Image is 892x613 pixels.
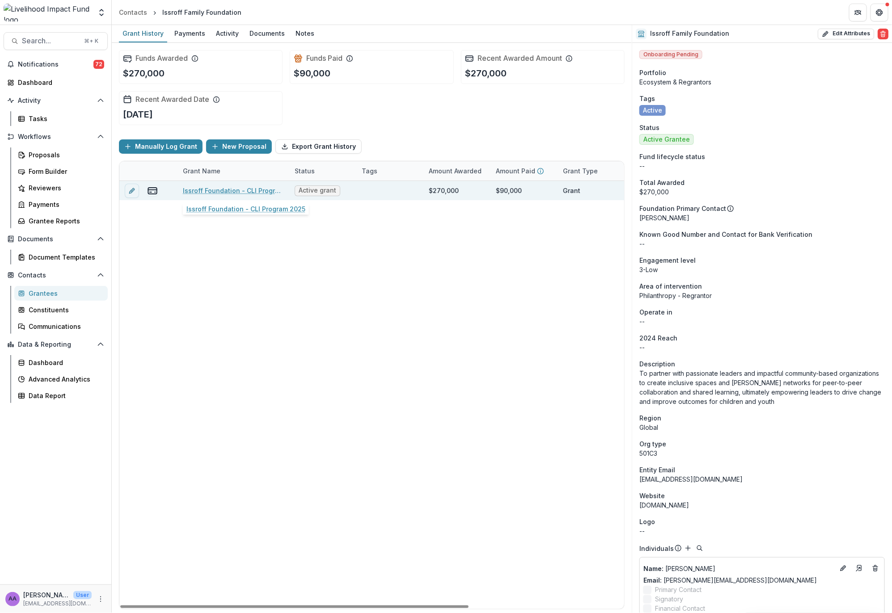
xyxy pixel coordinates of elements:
button: Open Workflows [4,130,108,144]
button: edit [125,184,139,198]
button: Edit Attributes [818,29,874,39]
h2: Recent Awarded Date [135,95,209,104]
a: Communications [14,319,108,334]
div: Payments [29,200,101,209]
div: Data Report [29,391,101,400]
a: Data Report [14,388,108,403]
button: Export Grant History [275,139,362,154]
a: Reviewers [14,181,108,195]
p: To partner with passionate leaders and impactful community-based organizations to create inclusiv... [639,369,885,406]
p: [DATE] [123,108,153,121]
div: Amount Awarded [423,161,490,181]
div: Grant Type [558,166,603,176]
div: $270,000 [639,187,885,197]
button: Notifications72 [4,57,108,71]
div: Grant Type [558,161,625,181]
div: $90,000 [496,186,522,195]
h2: Recent Awarded Amount [478,54,562,63]
p: Amount Paid [496,166,535,176]
a: Grant History [119,25,167,42]
div: Amount Paid [490,161,558,181]
a: Proposals [14,147,108,162]
div: Grant [563,186,580,195]
div: Tags [356,161,423,181]
div: Dashboard [29,358,101,367]
p: [EMAIL_ADDRESS][DOMAIN_NAME] [23,600,92,608]
span: Search... [22,37,79,45]
div: Tasks [29,114,101,123]
p: Ecosystem & Regrantors [639,77,885,87]
span: Onboarding Pending [639,50,702,59]
div: Amount Awarded [423,166,487,176]
span: Tags [639,94,655,103]
a: Advanced Analytics [14,372,108,386]
div: Aude Anquetil [8,596,17,602]
div: Grantees [29,289,101,298]
button: view-payments [147,185,158,196]
a: Dashboard [14,355,108,370]
div: Contacts [119,8,147,17]
img: Livelihood Impact Fund logo [4,4,92,21]
div: Advanced Analytics [29,374,101,384]
a: Dashboard [4,75,108,90]
span: Org type [639,439,666,449]
button: Partners [849,4,867,21]
button: Search... [4,32,108,50]
a: Form Builder [14,164,108,179]
div: Grantee Reports [29,216,101,226]
span: Active Grantee [643,136,690,143]
span: Description [639,359,675,369]
p: [PERSON_NAME] [23,590,70,600]
span: 2024 Reach [639,333,677,343]
button: Open entity switcher [95,4,108,21]
button: Deletes [870,563,881,574]
div: Grant Name [178,161,289,181]
span: Operate in [639,307,672,317]
a: Activity [212,25,242,42]
h2: Issroff Family Foundation [650,30,729,38]
a: Issroff Foundation - CLI Program 2025 [183,186,284,195]
span: Name : [643,565,664,572]
p: 501C3 [639,449,885,458]
button: More [95,594,106,605]
div: Status [289,161,356,181]
span: Engagement level [639,256,696,265]
span: Logo [639,517,655,526]
span: Portfolio [639,68,666,77]
span: Contacts [18,272,93,279]
span: Entity Email [639,465,675,474]
nav: breadcrumb [115,6,245,19]
div: ⌘ + K [82,36,100,46]
div: Constituents [29,305,101,315]
a: Grantees [14,286,108,301]
span: Status [639,123,659,132]
a: Constituents [14,302,108,317]
p: 3-Low [639,265,885,274]
p: Individuals [639,544,674,553]
p: -- [639,239,885,248]
button: Search [694,543,705,554]
p: -- [639,317,885,326]
p: User [73,591,92,599]
div: Document Templates [29,252,101,262]
div: [EMAIL_ADDRESS][DOMAIN_NAME] [639,474,885,484]
div: Status [289,166,320,176]
a: Payments [14,197,108,212]
h2: Funds Paid [306,54,342,63]
button: Open Documents [4,232,108,246]
div: Tags [356,166,383,176]
div: Issroff Family Foundation [162,8,241,17]
p: $90,000 [294,67,330,80]
a: Payments [171,25,209,42]
a: Documents [246,25,288,42]
div: Communications [29,322,101,331]
p: [PERSON_NAME] [643,564,834,573]
button: Delete [878,29,888,39]
p: Global [639,423,885,432]
div: Grant History [119,27,167,40]
button: New Proposal [206,139,272,154]
p: -- [639,161,885,171]
div: Payments [171,27,209,40]
span: Active grant [299,187,336,194]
